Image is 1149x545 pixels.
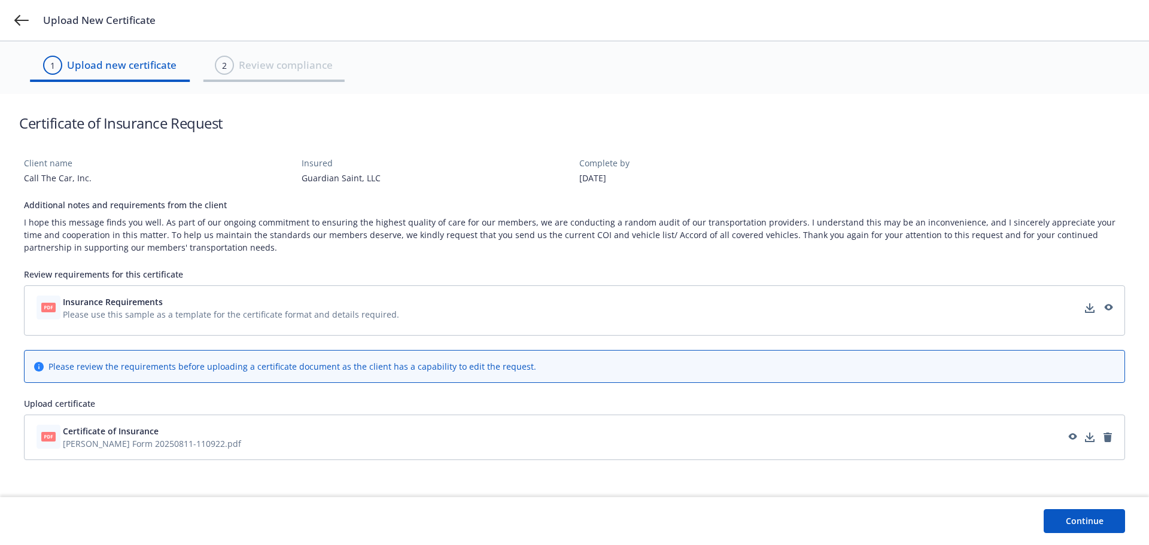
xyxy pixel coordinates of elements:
a: download [1083,430,1097,444]
div: Client name [24,157,292,169]
button: Certificate of Insurance [63,425,241,437]
div: 1 [50,59,55,72]
a: preview [1101,301,1115,315]
div: [DATE] [579,172,847,184]
span: [PERSON_NAME] Form 20250811-110922.pdf [63,437,241,450]
span: Please use this sample as a template for the certificate format and details required. [63,308,399,321]
button: Insurance Requirements [63,296,399,308]
span: Certificate of Insurance [63,425,159,437]
h1: Certificate of Insurance Request [19,113,223,133]
span: Upload new certificate [67,57,177,73]
span: Upload New Certificate [43,13,156,28]
div: Additional notes and requirements from the client [24,199,1125,211]
div: Review requirements for this certificate [24,268,1125,281]
a: download [1083,301,1097,315]
div: Call The Car, Inc. [24,172,292,184]
div: Insured [302,157,570,169]
div: 2 [222,59,227,72]
div: I hope this message finds you well. As part of our ongoing commitment to ensuring the highest qua... [24,216,1125,254]
span: Insurance Requirements [63,296,163,308]
a: preview [1065,430,1079,444]
div: Guardian Saint, LLC [302,172,570,184]
span: Review compliance [239,57,333,73]
div: Please review the requirements before uploading a certificate document as the client has a capabi... [48,360,536,373]
button: Continue [1044,509,1125,533]
div: Insurance RequirementsPlease use this sample as a template for the certificate format and details... [24,285,1125,336]
div: Upload certificate [24,397,1125,410]
a: remove [1101,430,1115,444]
div: Complete by [579,157,847,169]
